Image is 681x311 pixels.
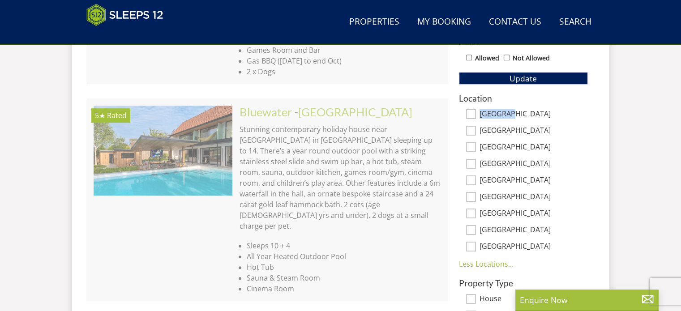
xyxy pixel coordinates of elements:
label: [GEOGRAPHIC_DATA] [480,226,588,235]
label: [GEOGRAPHIC_DATA] [480,159,588,169]
a: Contact Us [485,12,545,32]
label: House [480,294,588,304]
label: [GEOGRAPHIC_DATA] [480,143,588,153]
h3: Property Type [459,278,588,288]
label: Allowed [475,53,499,63]
label: [GEOGRAPHIC_DATA] [480,126,588,136]
span: Bluewater has a 5 star rating under the Quality in Tourism Scheme [95,111,105,120]
span: Update [510,73,537,84]
label: Not Allowed [513,53,550,63]
label: [GEOGRAPHIC_DATA] [480,176,588,186]
h3: Pets [459,35,588,47]
a: My Booking [414,12,475,32]
label: [GEOGRAPHIC_DATA] [480,192,588,202]
a: Less Locations... [459,259,514,269]
a: Properties [346,12,403,32]
a: Search [556,12,595,32]
label: [GEOGRAPHIC_DATA] [480,110,588,119]
iframe: Customer reviews powered by Trustpilot [82,31,176,39]
h3: Location [459,94,588,103]
span: Rated [107,111,127,120]
img: Sleeps 12 [86,4,163,26]
p: Enquire Now [520,294,654,306]
button: Update [459,72,588,85]
label: [GEOGRAPHIC_DATA] [480,242,588,252]
label: [GEOGRAPHIC_DATA] [480,209,588,219]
